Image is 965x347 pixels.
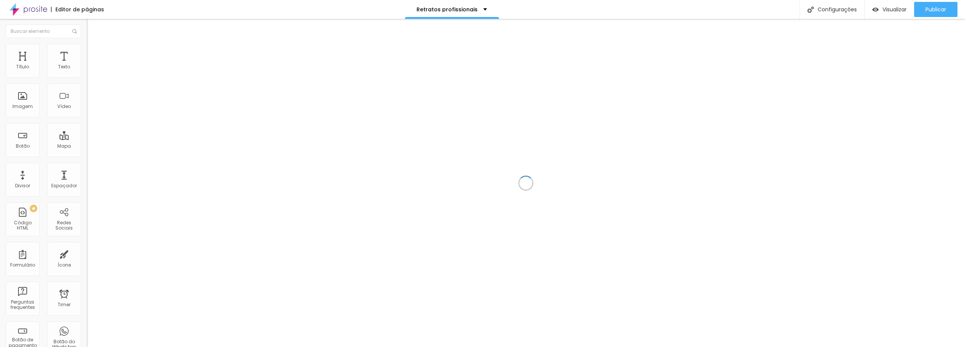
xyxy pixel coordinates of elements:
div: Botão [16,143,30,149]
div: Texto [58,64,70,69]
span: Visualizar [882,6,907,12]
div: Mapa [57,143,71,149]
div: Imagem [12,104,33,109]
img: view-1.svg [872,6,879,13]
div: Timer [58,302,70,307]
p: Retratos profissionais [417,7,478,12]
button: Visualizar [865,2,914,17]
div: Formulário [10,262,35,268]
div: Redes Sociais [49,220,79,231]
div: Editor de páginas [51,7,104,12]
span: Publicar [925,6,946,12]
input: Buscar elemento [6,25,81,38]
div: Vídeo [57,104,71,109]
button: Publicar [914,2,957,17]
div: Título [16,64,29,69]
div: Código HTML [8,220,37,231]
div: Divisor [15,183,30,188]
div: Ícone [58,262,71,268]
img: Icone [807,6,814,13]
img: Icone [72,29,77,34]
div: Perguntas frequentes [8,299,37,310]
div: Espaçador [51,183,77,188]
